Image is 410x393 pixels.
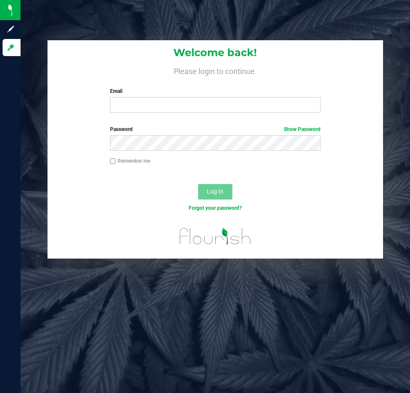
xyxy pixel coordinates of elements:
label: Remember me [110,157,150,165]
inline-svg: Log in [6,43,15,52]
button: Log In [198,184,232,199]
span: Log In [207,188,223,195]
a: Show Password [284,126,321,132]
h1: Welcome back! [48,47,383,58]
a: Forgot your password? [189,205,242,211]
h4: Please login to continue. [48,65,383,75]
input: Remember me [110,158,116,164]
span: Password [110,126,133,132]
inline-svg: Sign up [6,25,15,33]
label: Email [110,87,321,95]
img: flourish_logo.svg [173,221,257,252]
